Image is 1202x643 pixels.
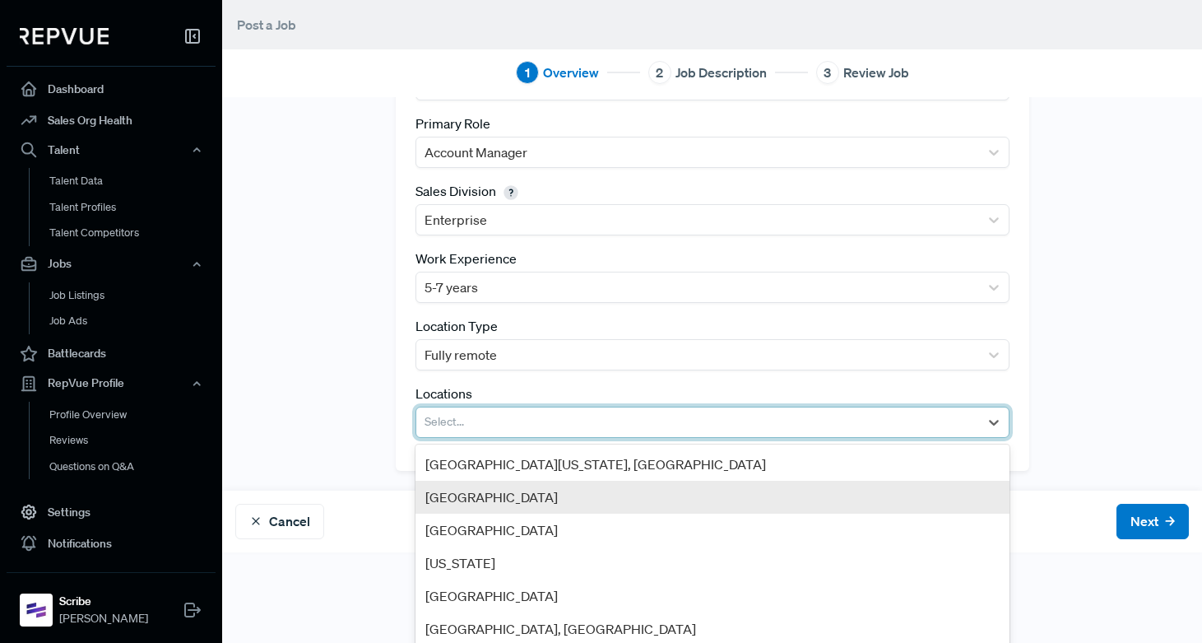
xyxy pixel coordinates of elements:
[415,181,523,201] label: Sales Division
[235,504,324,539] button: Cancel
[415,514,1009,547] div: [GEOGRAPHIC_DATA]
[29,427,238,454] a: Reviews
[29,194,238,221] a: Talent Profiles
[29,308,238,334] a: Job Ads
[7,250,216,278] button: Jobs
[29,402,238,428] a: Profile Overview
[7,528,216,559] a: Notifications
[816,61,839,84] div: 3
[415,316,498,336] label: Location Type
[29,454,238,480] a: Questions on Q&A
[7,338,216,370] a: Battlecards
[20,28,109,44] img: RepVue
[516,61,539,84] div: 1
[29,168,238,194] a: Talent Data
[415,580,1009,613] div: [GEOGRAPHIC_DATA]
[59,610,148,627] span: [PERSON_NAME]
[237,16,296,33] span: Post a Job
[7,73,216,105] a: Dashboard
[29,220,238,246] a: Talent Competitors
[415,547,1009,580] div: [US_STATE]
[675,63,767,82] span: Job Description
[415,114,490,133] label: Primary Role
[415,384,472,403] label: Locations
[29,282,238,309] a: Job Listings
[648,61,671,84] div: 2
[7,105,216,136] a: Sales Org Health
[7,370,216,398] button: RepVue Profile
[1116,504,1189,539] button: Next
[59,593,148,610] strong: Scribe
[415,481,1009,514] div: [GEOGRAPHIC_DATA]
[415,249,517,268] label: Work Experience
[7,572,216,634] a: ScribeScribe[PERSON_NAME]
[23,597,49,623] img: Scribe
[415,448,1009,481] div: [GEOGRAPHIC_DATA][US_STATE], [GEOGRAPHIC_DATA]
[843,63,909,82] span: Review Job
[7,496,216,528] a: Settings
[7,136,216,164] button: Talent
[543,63,599,82] span: Overview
